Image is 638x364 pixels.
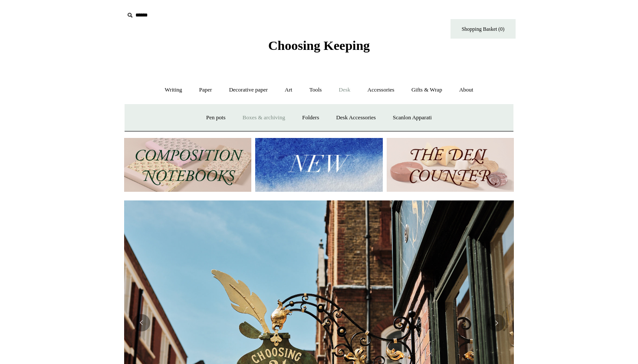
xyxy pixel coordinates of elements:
button: Next [488,314,505,331]
a: Writing [157,79,190,102]
a: Paper [191,79,220,102]
a: Folders [294,106,327,129]
a: About [451,79,481,102]
a: Scanlon Apparati [385,106,440,129]
a: Accessories [360,79,402,102]
a: Choosing Keeping [268,45,370,51]
img: The Deli Counter [387,138,514,192]
a: Pen pots [198,106,233,129]
a: Desk Accessories [328,106,383,129]
a: Desk [331,79,358,102]
a: Shopping Basket (0) [451,19,516,39]
button: Previous [133,314,150,331]
a: Decorative paper [221,79,276,102]
a: Art [277,79,300,102]
a: Gifts & Wrap [404,79,450,102]
span: Choosing Keeping [268,38,370,52]
img: New.jpg__PID:f73bdf93-380a-4a35-bcfe-7823039498e1 [255,138,382,192]
img: 202302 Composition ledgers.jpg__PID:69722ee6-fa44-49dd-a067-31375e5d54ec [124,138,251,192]
a: Boxes & archiving [235,106,293,129]
a: Tools [302,79,330,102]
